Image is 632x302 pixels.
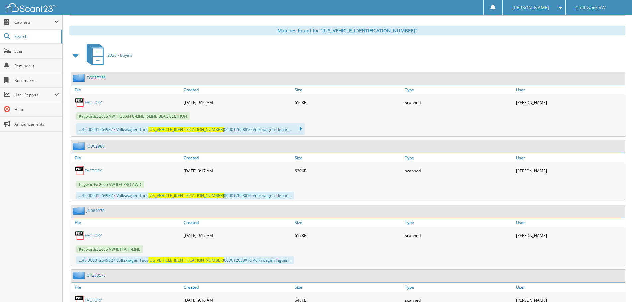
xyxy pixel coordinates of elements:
[107,52,132,58] span: 2025 - Buyins
[73,142,87,150] img: folder2.png
[87,208,105,213] a: JN089978
[293,283,404,292] a: Size
[87,272,106,278] a: GR233575
[73,271,87,279] img: folder2.png
[514,153,625,162] a: User
[76,256,294,264] div: ...45 000012649827 Volkswagen Taos 000012658010 Volkswagen Tiguan...
[403,164,514,177] div: scanned
[71,85,182,94] a: File
[73,74,87,82] img: folder2.png
[514,96,625,109] div: [PERSON_NAME]
[293,229,404,242] div: 617KB
[293,218,404,227] a: Size
[514,229,625,242] div: [PERSON_NAME]
[14,121,59,127] span: Announcements
[403,85,514,94] a: Type
[403,229,514,242] div: scanned
[514,218,625,227] a: User
[85,233,102,238] a: FACTORY
[14,92,54,98] span: User Reports
[14,63,59,69] span: Reminders
[148,127,224,132] span: [US_VEHICLE_IDENTIFICATION_NUMBER]
[75,97,85,107] img: PDF.png
[403,96,514,109] div: scanned
[148,193,224,198] span: [US_VEHICLE_IDENTIFICATION_NUMBER]
[182,85,293,94] a: Created
[75,166,85,176] img: PDF.png
[182,153,293,162] a: Created
[71,218,182,227] a: File
[512,6,549,10] span: [PERSON_NAME]
[85,100,102,105] a: FACTORY
[514,85,625,94] a: User
[403,218,514,227] a: Type
[76,192,294,199] div: ...45 000012649827 Volkswagen Taos 000012658010 Volkswagen Tiguan...
[87,143,105,149] a: ID002980
[182,164,293,177] div: [DATE] 9:17 AM
[182,229,293,242] div: [DATE] 9:17 AM
[514,283,625,292] a: User
[293,153,404,162] a: Size
[182,218,293,227] a: Created
[14,107,59,112] span: Help
[87,75,106,81] a: TG017255
[71,283,182,292] a: File
[69,26,625,35] div: Matches found for "[US_VEHICLE_IDENTIFICATION_NUMBER]"
[76,181,144,188] span: Keywords: 2025 VW ID4 PRO AWD
[182,283,293,292] a: Created
[76,245,143,253] span: Keywords: 2025 VW JETTA H-LINE
[14,48,59,54] span: Scan
[293,96,404,109] div: 616KB
[7,3,56,12] img: scan123-logo-white.svg
[76,123,305,135] div: ...45 000012649827 Volkswagen Taos 000012658010 Volkswagen Tiguan...
[83,42,132,68] a: 2025 - Buyins
[293,164,404,177] div: 620KB
[14,34,58,39] span: Search
[85,168,102,174] a: FACTORY
[182,96,293,109] div: [DATE] 9:16 AM
[403,153,514,162] a: Type
[71,153,182,162] a: File
[73,207,87,215] img: folder2.png
[514,164,625,177] div: [PERSON_NAME]
[75,230,85,240] img: PDF.png
[148,257,224,263] span: [US_VEHICLE_IDENTIFICATION_NUMBER]
[403,283,514,292] a: Type
[76,112,190,120] span: Keywords: 2025 VW TIGUAN C-LINE R-LINE BLACK EDITION
[14,78,59,83] span: Bookmarks
[599,270,632,302] iframe: Chat Widget
[575,6,606,10] span: Chilliwack VW
[14,19,54,25] span: Cabinets
[293,85,404,94] a: Size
